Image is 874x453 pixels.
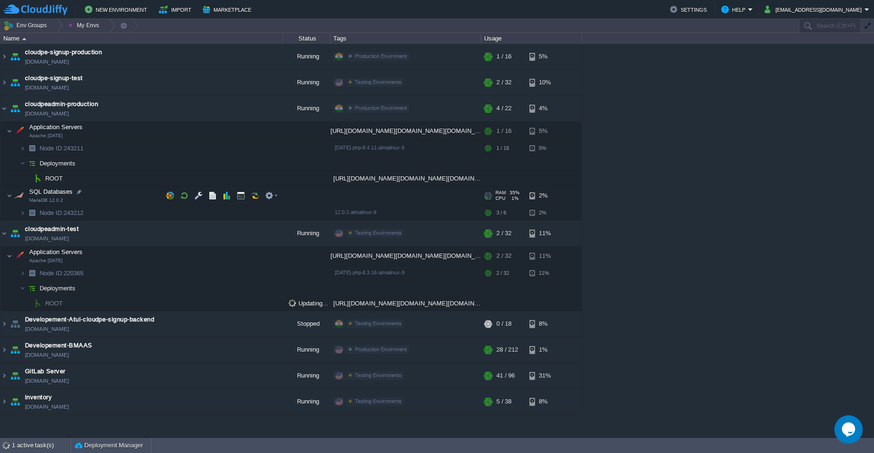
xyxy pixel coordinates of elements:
img: AMDAwAAAACH5BAEAAAAALAAAAAABAAEAAAICRAEAOw== [8,44,22,69]
img: AMDAwAAAACH5BAEAAAAALAAAAAABAAEAAAICRAEAOw== [13,247,26,265]
div: 2% [529,206,560,220]
img: AMDAwAAAACH5BAEAAAAALAAAAAABAAEAAAICRAEAOw== [8,337,22,362]
div: Name [1,33,283,44]
img: AMDAwAAAACH5BAEAAAAALAAAAAABAAEAAAICRAEAOw== [25,171,31,186]
div: [URL][DOMAIN_NAME][DOMAIN_NAME][DOMAIN_NAME] [330,296,481,311]
span: 35% [510,190,519,196]
div: 4 / 22 [496,96,511,121]
div: 5% [529,44,560,69]
span: RAM [495,190,506,196]
img: AMDAwAAAACH5BAEAAAAALAAAAAABAAEAAAICRAEAOw== [25,281,39,296]
a: [DOMAIN_NAME] [25,234,69,243]
span: Production Envirnment [355,346,407,352]
img: AMDAwAAAACH5BAEAAAAALAAAAAABAAEAAAICRAEAOw== [25,141,39,156]
a: Application ServersApache [DATE] [28,124,84,131]
div: 11% [529,221,560,246]
img: AMDAwAAAACH5BAEAAAAALAAAAAABAAEAAAICRAEAOw== [0,389,8,414]
div: 8% [529,311,560,337]
div: 1 active task(s) [12,438,71,453]
img: AMDAwAAAACH5BAEAAAAALAAAAAABAAEAAAICRAEAOw== [0,221,8,246]
div: [URL][DOMAIN_NAME][DOMAIN_NAME][DOMAIN_NAME] [330,171,481,186]
span: Developement-BMAAS [25,341,92,350]
span: 1% [509,196,519,201]
div: Running [283,337,330,362]
a: cloudpeadmin-test [25,224,79,234]
div: 2 / 32 [496,221,511,246]
span: Apache [DATE] [29,133,63,139]
span: 12.0.2-almalinux-9 [335,209,376,215]
div: Status [284,33,330,44]
div: Running [283,363,330,388]
span: Deployments [39,159,77,167]
button: New Environment [85,4,150,15]
span: cloudpe-signup-production [25,48,102,57]
div: 5% [529,141,560,156]
img: AMDAwAAAACH5BAEAAAAALAAAAAABAAEAAAICRAEAOw== [13,122,26,140]
img: AMDAwAAAACH5BAEAAAAALAAAAAABAAEAAAICRAEAOw== [0,363,8,388]
span: Production Envirnment [355,53,407,59]
button: Deployment Manager [75,441,143,450]
div: Running [283,221,330,246]
img: AMDAwAAAACH5BAEAAAAALAAAAAABAAEAAAICRAEAOw== [25,266,39,280]
img: AMDAwAAAACH5BAEAAAAALAAAAAABAAEAAAICRAEAOw== [8,311,22,337]
div: [URL][DOMAIN_NAME][DOMAIN_NAME][DOMAIN_NAME] [330,247,481,265]
a: [DOMAIN_NAME] [25,350,69,360]
button: Settings [670,4,709,15]
span: Node ID: [40,145,64,152]
a: Node ID:243212 [39,209,85,217]
img: AMDAwAAAACH5BAEAAAAALAAAAAABAAEAAAICRAEAOw== [31,296,44,311]
span: Testing Envirnments [355,230,402,236]
img: AMDAwAAAACH5BAEAAAAALAAAAAABAAEAAAICRAEAOw== [13,186,26,205]
div: 2% [529,186,560,205]
a: ROOT [44,299,64,307]
div: 2 / 32 [496,247,511,265]
button: Help [721,4,748,15]
img: AMDAwAAAACH5BAEAAAAALAAAAAABAAEAAAICRAEAOw== [7,122,12,140]
button: My Envs [68,19,102,32]
span: MariaDB 12.0.2 [29,198,63,203]
div: Running [283,44,330,69]
button: Env Groups [3,19,50,32]
a: inventory [25,393,52,402]
span: Application Servers [28,123,84,131]
span: CPU [495,196,505,201]
a: Node ID:243211 [39,144,85,152]
div: Stopped [283,311,330,337]
img: AMDAwAAAACH5BAEAAAAALAAAAAABAAEAAAICRAEAOw== [25,296,31,311]
div: Running [283,389,330,414]
img: AMDAwAAAACH5BAEAAAAALAAAAAABAAEAAAICRAEAOw== [31,171,44,186]
div: 8% [529,389,560,414]
iframe: chat widget [834,415,865,444]
div: 5 / 38 [496,389,511,414]
span: Application Servers [28,248,84,256]
img: AMDAwAAAACH5BAEAAAAALAAAAAABAAEAAAICRAEAOw== [20,141,25,156]
img: AMDAwAAAACH5BAEAAAAALAAAAAABAAEAAAICRAEAOw== [0,44,8,69]
img: AMDAwAAAACH5BAEAAAAALAAAAAABAAEAAAICRAEAOw== [20,266,25,280]
div: 2 / 32 [496,70,511,95]
img: AMDAwAAAACH5BAEAAAAALAAAAAABAAEAAAICRAEAOw== [20,206,25,220]
div: Running [283,70,330,95]
img: CloudJiffy [3,4,67,16]
div: 10% [529,70,560,95]
button: Import [159,4,194,15]
div: 5% [529,122,560,140]
img: AMDAwAAAACH5BAEAAAAALAAAAAABAAEAAAICRAEAOw== [0,70,8,95]
span: 243212 [39,209,85,217]
a: [DOMAIN_NAME] [25,376,69,386]
div: 3 / 6 [496,206,506,220]
span: Developement-Atul-cloudpe-signup-backend [25,315,154,324]
span: Testing Envirnments [355,321,402,326]
div: 2 / 32 [496,266,509,280]
a: GitLab Server [25,367,66,376]
div: 0 / 18 [496,311,511,337]
div: [URL][DOMAIN_NAME][DOMAIN_NAME][DOMAIN_NAME] [330,122,481,140]
img: AMDAwAAAACH5BAEAAAAALAAAAAABAAEAAAICRAEAOw== [8,363,22,388]
img: AMDAwAAAACH5BAEAAAAALAAAAAABAAEAAAICRAEAOw== [22,38,26,40]
img: AMDAwAAAACH5BAEAAAAALAAAAAABAAEAAAICRAEAOw== [7,186,12,205]
span: Testing Envirnments [355,79,402,85]
img: AMDAwAAAACH5BAEAAAAALAAAAAABAAEAAAICRAEAOw== [20,156,25,171]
